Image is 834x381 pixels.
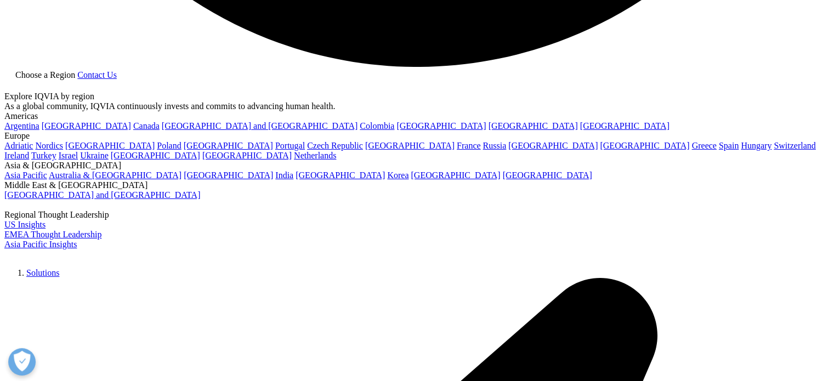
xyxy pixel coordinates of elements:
[4,92,830,101] div: Explore IQVIA by region
[15,70,75,79] span: Choose a Region
[133,121,160,130] a: Canada
[4,121,39,130] a: Argentina
[4,111,830,121] div: Americas
[275,170,293,180] a: India
[4,190,200,200] a: [GEOGRAPHIC_DATA] and [GEOGRAPHIC_DATA]
[111,151,200,160] a: [GEOGRAPHIC_DATA]
[4,101,830,111] div: As a global community, IQVIA continuously invests and commits to advancing human health.
[184,170,273,180] a: [GEOGRAPHIC_DATA]
[719,141,739,150] a: Spain
[307,141,363,150] a: Czech Republic
[184,141,273,150] a: [GEOGRAPHIC_DATA]
[503,170,592,180] a: [GEOGRAPHIC_DATA]
[49,170,181,180] a: Australia & [GEOGRAPHIC_DATA]
[483,141,507,150] a: Russia
[275,141,305,150] a: Portugal
[202,151,292,160] a: [GEOGRAPHIC_DATA]
[774,141,815,150] a: Switzerland
[42,121,131,130] a: [GEOGRAPHIC_DATA]
[26,268,59,277] a: Solutions
[489,121,578,130] a: [GEOGRAPHIC_DATA]
[296,170,385,180] a: [GEOGRAPHIC_DATA]
[59,151,78,160] a: Israel
[4,151,29,160] a: Ireland
[741,141,771,150] a: Hungary
[365,141,455,150] a: [GEOGRAPHIC_DATA]
[396,121,486,130] a: [GEOGRAPHIC_DATA]
[4,170,47,180] a: Asia Pacific
[508,141,598,150] a: [GEOGRAPHIC_DATA]
[294,151,336,160] a: Netherlands
[80,151,109,160] a: Ukraine
[162,121,358,130] a: [GEOGRAPHIC_DATA] and [GEOGRAPHIC_DATA]
[65,141,155,150] a: [GEOGRAPHIC_DATA]
[4,210,830,220] div: Regional Thought Leadership
[4,180,830,190] div: Middle East & [GEOGRAPHIC_DATA]
[157,141,181,150] a: Poland
[600,141,689,150] a: [GEOGRAPHIC_DATA]
[4,220,46,229] a: US Insights
[4,141,33,150] a: Adriatic
[4,230,101,239] a: EMEA Thought Leadership
[360,121,394,130] a: Colombia
[580,121,670,130] a: [GEOGRAPHIC_DATA]
[4,161,830,170] div: Asia & [GEOGRAPHIC_DATA]
[457,141,481,150] a: France
[4,131,830,141] div: Europe
[411,170,500,180] a: [GEOGRAPHIC_DATA]
[8,348,36,376] button: Open Preferences
[31,151,56,160] a: Turkey
[691,141,716,150] a: Greece
[4,240,77,249] a: Asia Pacific Insights
[35,141,63,150] a: Nordics
[77,70,117,79] a: Contact Us
[387,170,409,180] a: Korea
